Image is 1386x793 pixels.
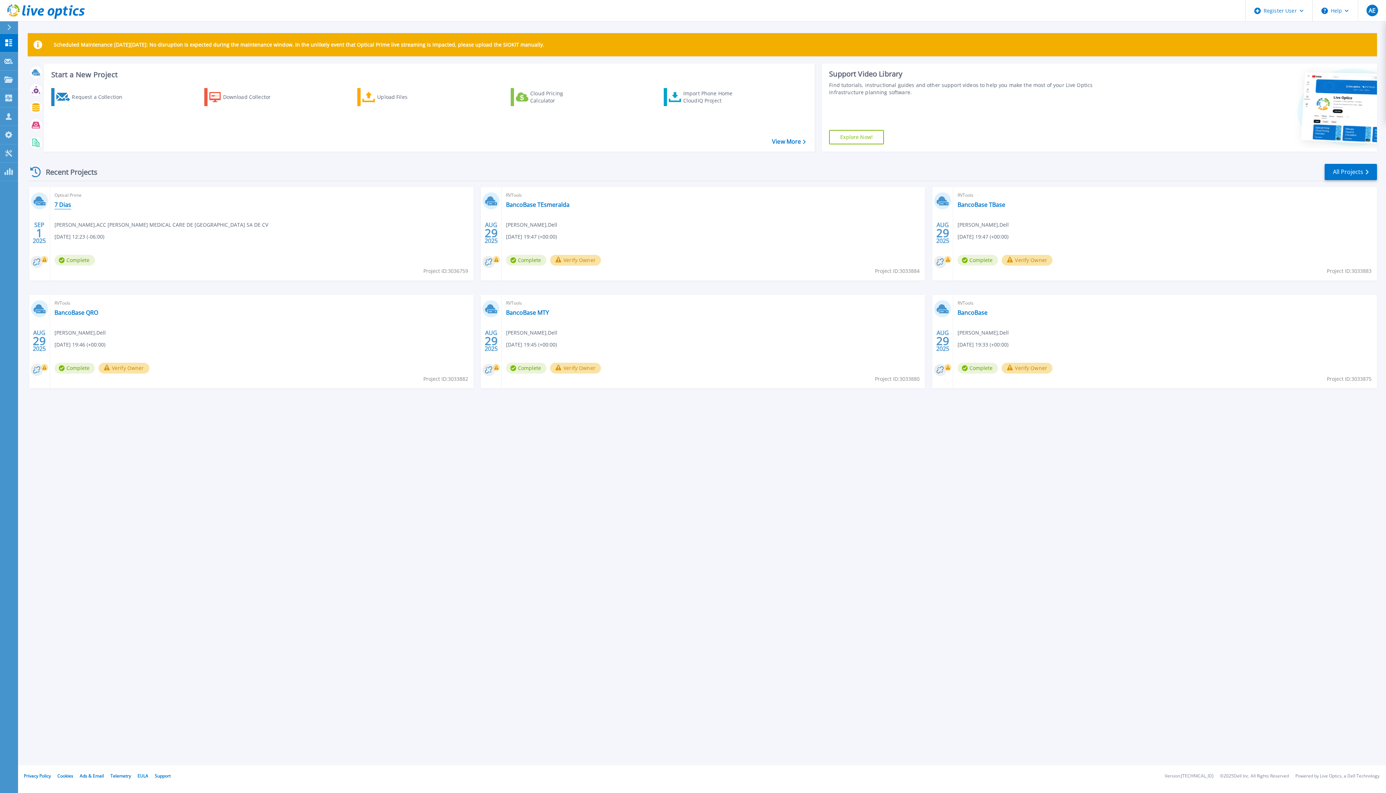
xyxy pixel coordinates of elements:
[485,338,498,344] span: 29
[936,328,950,354] div: AUG 2025
[958,341,1008,349] span: [DATE] 19:33 (+00:00)
[54,42,544,48] p: Scheduled Maintenance [DATE][DATE]: No disruption is expected during the maintenance window. In t...
[875,375,920,383] span: Project ID: 3033880
[51,88,132,106] a: Request a Collection
[377,90,435,104] div: Upload Files
[958,221,1009,229] span: [PERSON_NAME] , Dell
[55,329,106,337] span: [PERSON_NAME] , Dell
[32,328,46,354] div: AUG 2025
[55,299,469,307] span: RVTools
[958,309,988,316] a: BancoBase
[958,201,1005,208] a: BancoBase TBase
[772,138,806,145] a: View More
[958,363,998,374] span: Complete
[484,328,498,354] div: AUG 2025
[958,191,1372,199] span: RVTools
[72,90,130,104] div: Request a Collection
[829,82,1120,96] div: Find tutorials, instructional guides and other support videos to help you make the most of your L...
[1002,363,1052,374] button: Verify Owner
[936,338,949,344] span: 29
[110,773,131,779] a: Telemetry
[829,130,884,144] a: Explore Now!
[138,773,148,779] a: EULA
[33,338,46,344] span: 29
[55,191,469,199] span: Optical Prime
[55,309,98,316] a: BancoBase QRO
[550,363,601,374] button: Verify Owner
[829,69,1120,79] div: Support Video Library
[223,90,281,104] div: Download Collector
[1325,164,1377,180] a: All Projects
[24,773,51,779] a: Privacy Policy
[55,201,71,208] a: 7 Dias
[936,220,950,246] div: AUG 2025
[1002,255,1052,266] button: Verify Owner
[57,773,73,779] a: Cookies
[506,233,557,241] span: [DATE] 19:47 (+00:00)
[32,220,46,246] div: SEP 2025
[1327,267,1372,275] span: Project ID: 3033883
[506,341,557,349] span: [DATE] 19:45 (+00:00)
[55,341,105,349] span: [DATE] 19:46 (+00:00)
[875,267,920,275] span: Project ID: 3033884
[506,221,557,229] span: [PERSON_NAME] , Dell
[506,299,921,307] span: RVTools
[506,191,921,199] span: RVTools
[357,88,438,106] a: Upload Files
[530,90,588,104] div: Cloud Pricing Calculator
[506,309,549,316] a: BancoBase MTY
[423,375,468,383] span: Project ID: 3033882
[55,233,104,241] span: [DATE] 12:23 (-06:00)
[485,230,498,236] span: 29
[36,230,43,236] span: 1
[958,329,1009,337] span: [PERSON_NAME] , Dell
[204,88,285,106] a: Download Collector
[55,221,268,229] span: [PERSON_NAME] , ACC [PERSON_NAME] MEDICAL CARE DE [GEOGRAPHIC_DATA] SA DE CV
[80,773,104,779] a: Ads & Email
[506,201,570,208] a: BancoBase TEsmeralda
[958,233,1008,241] span: [DATE] 19:47 (+00:00)
[55,255,95,266] span: Complete
[506,255,546,266] span: Complete
[958,255,998,266] span: Complete
[511,88,591,106] a: Cloud Pricing Calculator
[1295,774,1380,779] li: Powered by Live Optics, a Dell Technology
[1165,774,1213,779] li: Version: [TECHNICAL_ID]
[28,163,107,181] div: Recent Projects
[155,773,171,779] a: Support
[423,267,468,275] span: Project ID: 3036759
[99,363,149,374] button: Verify Owner
[51,71,805,79] h3: Start a New Project
[936,230,949,236] span: 29
[1220,774,1289,779] li: © 2025 Dell Inc. All Rights Reserved
[506,363,546,374] span: Complete
[1327,375,1372,383] span: Project ID: 3033875
[958,299,1372,307] span: RVTools
[484,220,498,246] div: AUG 2025
[1369,8,1376,13] span: AE
[550,255,601,266] button: Verify Owner
[506,329,557,337] span: [PERSON_NAME] , Dell
[55,363,95,374] span: Complete
[683,90,740,104] div: Import Phone Home CloudIQ Project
